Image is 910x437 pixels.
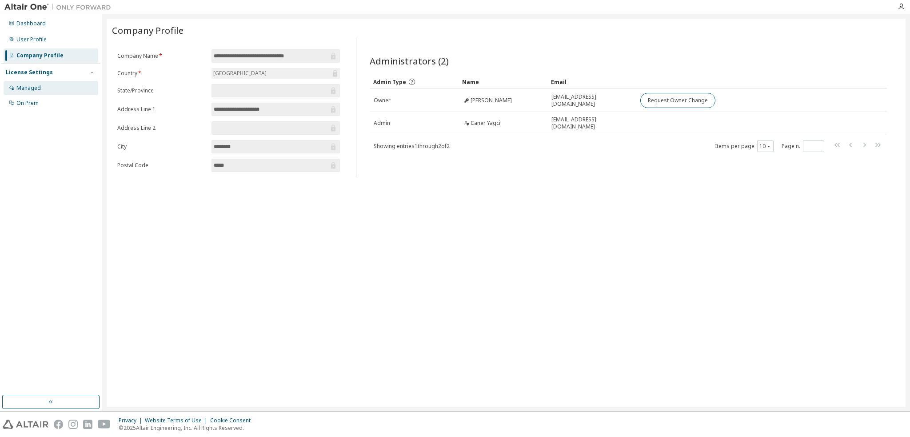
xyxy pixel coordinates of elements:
label: Company Name [117,52,206,60]
img: instagram.svg [68,420,78,429]
div: Privacy [119,417,145,424]
span: Admin Type [373,78,406,86]
div: Managed [16,84,41,92]
div: Company Profile [16,52,64,59]
div: Website Terms of Use [145,417,210,424]
div: Cookie Consent [210,417,256,424]
img: linkedin.svg [83,420,92,429]
span: Caner Yagci [471,120,500,127]
p: © 2025 Altair Engineering, Inc. All Rights Reserved. [119,424,256,432]
label: City [117,143,206,150]
img: Altair One [4,3,116,12]
img: altair_logo.svg [3,420,48,429]
div: On Prem [16,100,39,107]
button: Request Owner Change [640,93,715,108]
div: [GEOGRAPHIC_DATA] [212,68,340,79]
img: facebook.svg [54,420,63,429]
label: Country [117,70,206,77]
label: Address Line 2 [117,124,206,132]
div: User Profile [16,36,47,43]
div: Name [462,75,544,89]
span: Owner [374,97,391,104]
button: 10 [759,143,771,150]
div: Email [551,75,633,89]
div: License Settings [6,69,53,76]
label: Address Line 1 [117,106,206,113]
span: Items per page [715,140,774,152]
div: [GEOGRAPHIC_DATA] [212,68,268,78]
span: [EMAIL_ADDRESS][DOMAIN_NAME] [551,116,632,130]
img: youtube.svg [98,420,111,429]
span: Admin [374,120,390,127]
span: Showing entries 1 through 2 of 2 [374,142,450,150]
span: Administrators (2) [370,55,449,67]
div: Dashboard [16,20,46,27]
span: Company Profile [112,24,184,36]
span: Page n. [782,140,824,152]
label: State/Province [117,87,206,94]
label: Postal Code [117,162,206,169]
span: [EMAIL_ADDRESS][DOMAIN_NAME] [551,93,632,108]
span: [PERSON_NAME] [471,97,512,104]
